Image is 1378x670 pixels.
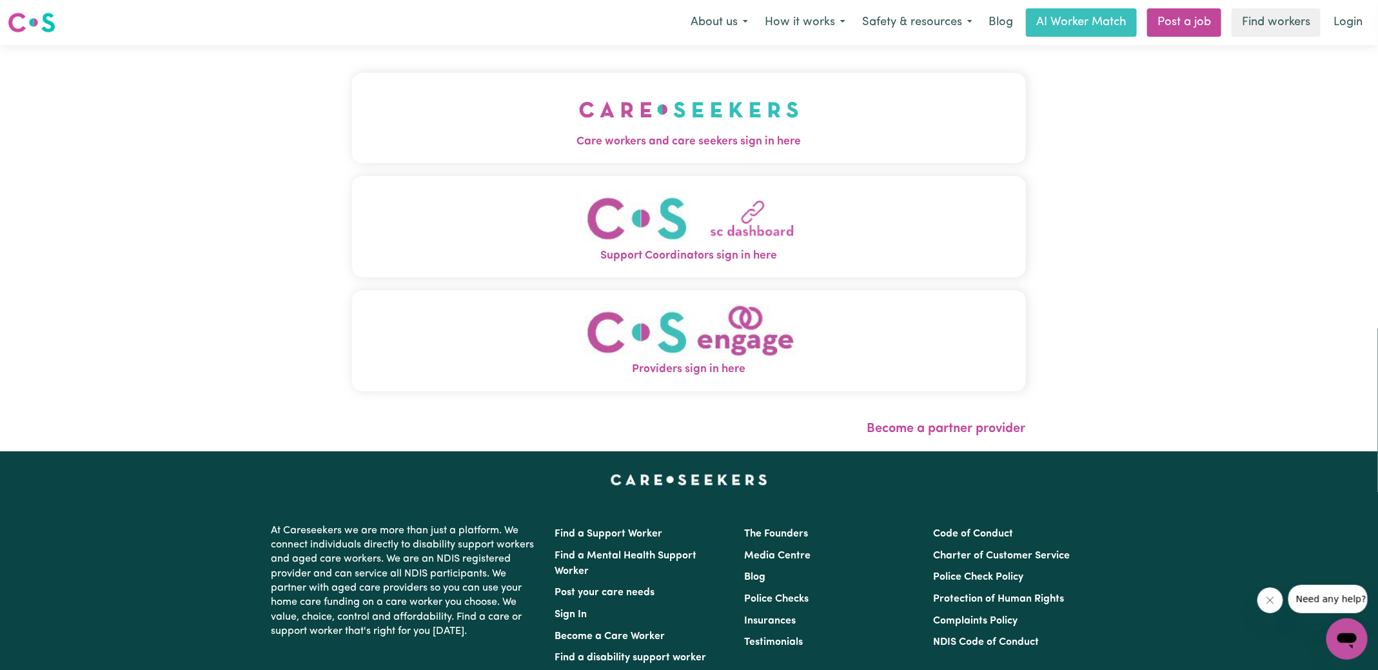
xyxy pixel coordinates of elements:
a: Charter of Customer Service [933,551,1070,561]
button: How it works [756,9,854,36]
a: Find a Mental Health Support Worker [555,551,697,576]
a: Insurances [744,616,796,626]
button: About us [682,9,756,36]
a: NDIS Code of Conduct [933,637,1039,647]
a: Testimonials [744,637,803,647]
p: At Careseekers we are more than just a platform. We connect individuals directly to disability su... [271,518,540,644]
span: Care workers and care seekers sign in here [352,133,1026,150]
iframe: Close message [1257,587,1283,613]
a: Login [1326,8,1370,37]
a: Find a disability support worker [555,653,707,663]
span: Providers sign in here [352,361,1026,378]
button: Providers sign in here [352,290,1026,391]
a: Post your care needs [555,587,655,598]
a: Blog [981,8,1021,37]
button: Support Coordinators sign in here [352,176,1026,277]
button: Safety & resources [854,9,981,36]
a: Find workers [1232,8,1321,37]
img: Careseekers logo [8,11,55,34]
button: Care workers and care seekers sign in here [352,73,1026,163]
a: Post a job [1147,8,1221,37]
span: Support Coordinators sign in here [352,248,1026,264]
a: Police Checks [744,594,809,604]
a: Become a partner provider [867,422,1026,435]
iframe: Message from company [1288,585,1368,613]
a: Police Check Policy [933,572,1023,582]
a: Become a Care Worker [555,631,665,642]
a: Careseekers logo [8,8,55,37]
a: Blog [744,572,765,582]
iframe: Button to launch messaging window [1326,618,1368,660]
a: Find a Support Worker [555,529,663,539]
a: Protection of Human Rights [933,594,1064,604]
a: The Founders [744,529,808,539]
a: AI Worker Match [1026,8,1137,37]
a: Code of Conduct [933,529,1013,539]
a: Media Centre [744,551,811,561]
a: Complaints Policy [933,616,1018,626]
a: Sign In [555,609,587,620]
a: Careseekers home page [611,475,767,485]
